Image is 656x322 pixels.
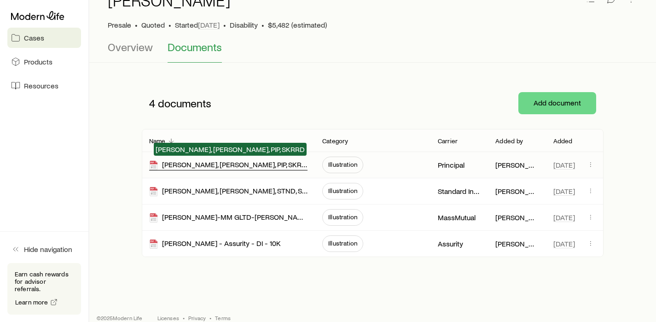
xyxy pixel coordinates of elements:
[7,76,81,96] a: Resources
[553,239,575,248] span: [DATE]
[149,97,155,110] span: 4
[322,137,348,145] p: Category
[553,213,575,222] span: [DATE]
[158,97,211,110] span: documents
[328,240,357,247] span: Illustration
[24,245,72,254] span: Hide navigation
[495,137,523,145] p: Added by
[7,28,81,48] a: Cases
[157,314,179,322] a: Licenses
[261,20,264,29] span: •
[149,137,166,145] p: Name
[230,20,258,29] span: Disability
[175,20,220,29] p: Started
[495,160,538,170] p: [PERSON_NAME]
[15,270,74,293] p: Earn cash rewards for advisor referrals.
[495,213,538,222] p: [PERSON_NAME]
[328,161,357,168] span: Illustration
[188,314,206,322] a: Privacy
[97,314,143,322] p: © 2025 Modern Life
[15,299,48,305] span: Learn more
[7,239,81,259] button: Hide navigation
[7,263,81,315] div: Earn cash rewards for advisor referrals.Learn more
[495,187,538,196] p: [PERSON_NAME]
[438,160,464,170] p: Principal
[108,41,153,53] span: Overview
[215,314,231,322] a: Terms
[149,186,308,197] div: [PERSON_NAME], [PERSON_NAME], STND, SKRRD
[108,41,638,63] div: Case details tabs
[198,20,220,29] span: [DATE]
[24,81,58,90] span: Resources
[149,239,281,249] div: [PERSON_NAME] - Assurity - DI - 10K
[328,187,357,194] span: Illustration
[24,33,44,42] span: Cases
[438,187,481,196] p: Standard Insurance Company
[438,239,463,248] p: Assurity
[328,213,357,221] span: Illustration
[553,187,575,196] span: [DATE]
[7,52,81,72] a: Products
[209,314,211,322] span: •
[24,57,52,66] span: Products
[518,92,596,114] button: Add document
[183,314,185,322] span: •
[168,41,222,53] span: Documents
[553,160,575,170] span: [DATE]
[149,212,308,223] div: [PERSON_NAME]-MM GLTD-[PERSON_NAME]
[168,20,171,29] span: •
[108,20,131,29] p: Presale
[553,137,573,145] p: Added
[149,160,308,170] div: [PERSON_NAME], [PERSON_NAME], PIP, SKRRD
[268,20,327,29] span: $5,482 (estimated)
[223,20,226,29] span: •
[141,20,165,29] span: Quoted
[438,137,458,145] p: Carrier
[135,20,138,29] span: •
[495,239,538,248] p: [PERSON_NAME]
[438,213,476,222] p: MassMutual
